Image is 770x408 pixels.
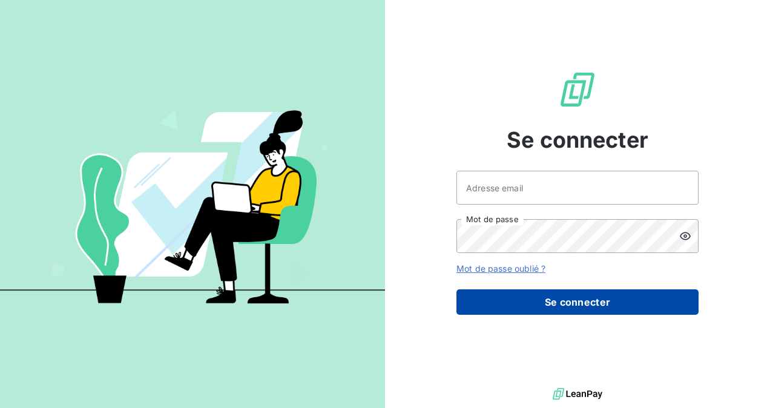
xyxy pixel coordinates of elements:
[553,385,602,403] img: logo
[456,263,545,274] a: Mot de passe oublié ?
[558,70,597,109] img: Logo LeanPay
[507,123,648,156] span: Se connecter
[456,289,699,315] button: Se connecter
[456,171,699,205] input: placeholder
